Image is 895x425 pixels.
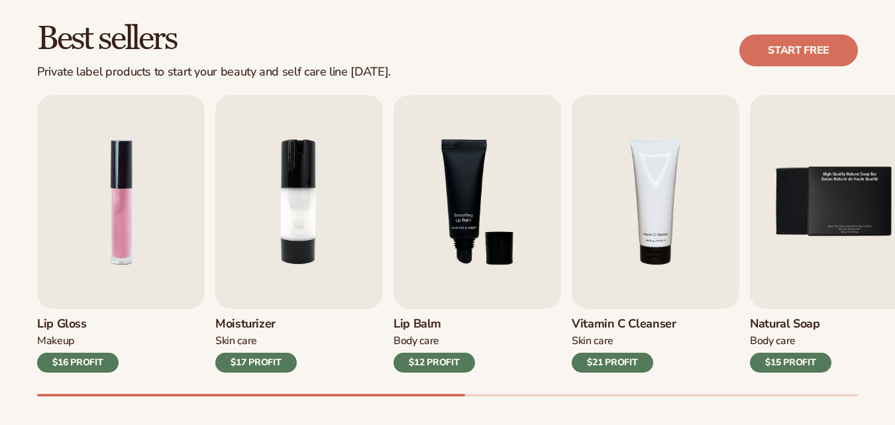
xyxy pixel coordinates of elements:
div: Skin Care [215,334,297,348]
div: Private label products to start your beauty and self care line [DATE]. [37,65,391,80]
a: 2 / 9 [215,95,383,373]
div: $21 PROFIT [572,353,653,373]
div: $17 PROFIT [215,353,297,373]
div: $16 PROFIT [37,353,119,373]
h3: Vitamin C Cleanser [572,317,676,332]
div: $15 PROFIT [750,353,831,373]
h3: Moisturizer [215,317,297,332]
h3: Lip Balm [394,317,475,332]
div: Skin Care [572,334,676,348]
a: Start free [739,34,858,66]
div: Body Care [394,334,475,348]
a: 3 / 9 [394,95,561,373]
a: 1 / 9 [37,95,205,373]
div: Body Care [750,334,831,348]
h3: Lip Gloss [37,317,119,332]
a: 4 / 9 [572,95,739,373]
div: Makeup [37,334,119,348]
h3: Natural Soap [750,317,831,332]
h2: Best sellers [37,22,391,57]
div: $12 PROFIT [394,353,475,373]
